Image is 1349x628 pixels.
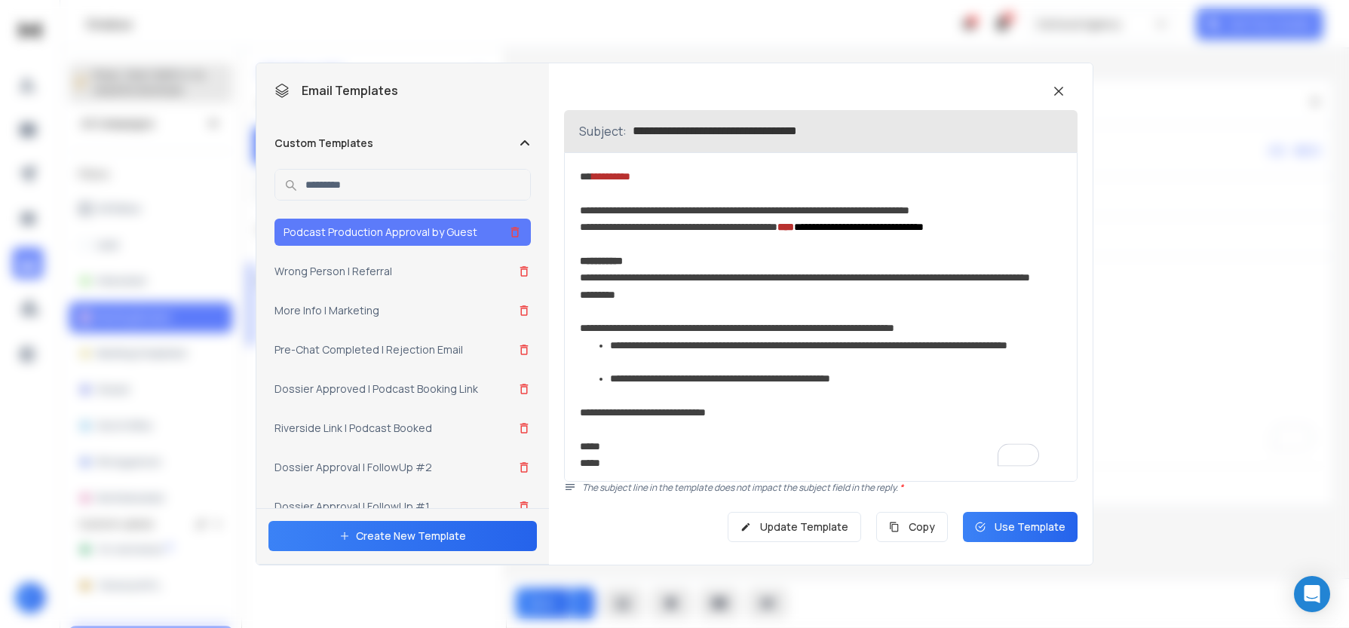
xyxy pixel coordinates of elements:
[268,521,537,551] button: Create New Template
[1294,576,1330,612] div: Open Intercom Messenger
[579,122,627,140] p: Subject:
[876,512,948,542] button: Copy
[582,482,1078,494] p: The subject line in the template does not impact the subject field in the
[963,512,1078,542] button: Use Template
[728,512,861,542] button: Update Template
[876,481,903,494] span: reply.
[565,153,1077,481] div: To enrich screen reader interactions, please activate Accessibility in Grammarly extension settings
